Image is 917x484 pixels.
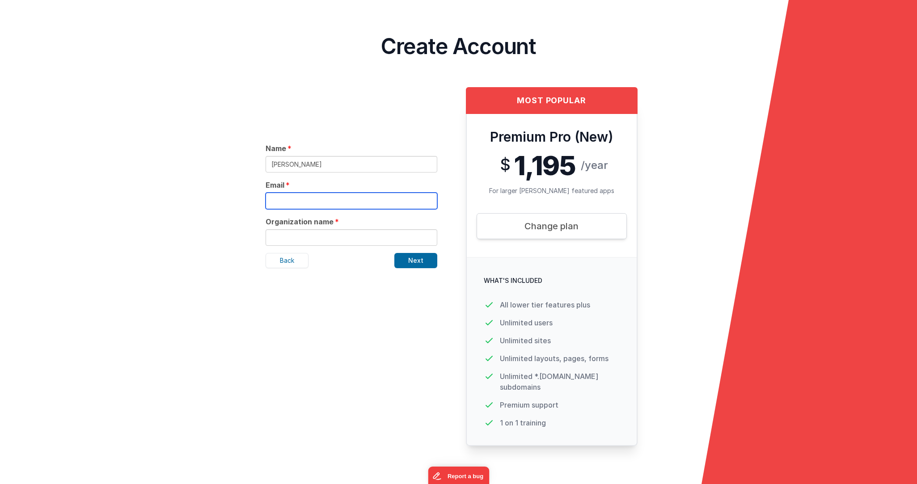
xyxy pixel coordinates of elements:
[7,36,910,57] h4: Create Account
[500,317,553,328] p: Unlimited users
[266,180,284,190] span: Email
[500,417,546,428] p: 1 on 1 training
[514,152,576,179] span: 1,195
[477,186,627,195] p: For larger [PERSON_NAME] featured apps
[500,299,590,310] p: All lower tier features plus
[394,253,437,268] button: Next
[477,213,627,239] a: Change plan
[500,353,609,364] p: Unlimited layouts, pages, forms
[466,129,638,145] h3: Premium Pro (New)
[266,253,308,268] button: Back
[466,87,638,114] span: Most popular
[266,216,334,227] span: Organization name
[500,156,510,173] span: $
[500,371,620,392] p: Unlimited *.[DOMAIN_NAME] subdomains
[500,335,551,346] p: Unlimited sites
[581,158,608,173] span: /year
[484,276,620,285] p: What's Included
[266,143,286,154] span: Name
[500,400,558,410] p: Premium support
